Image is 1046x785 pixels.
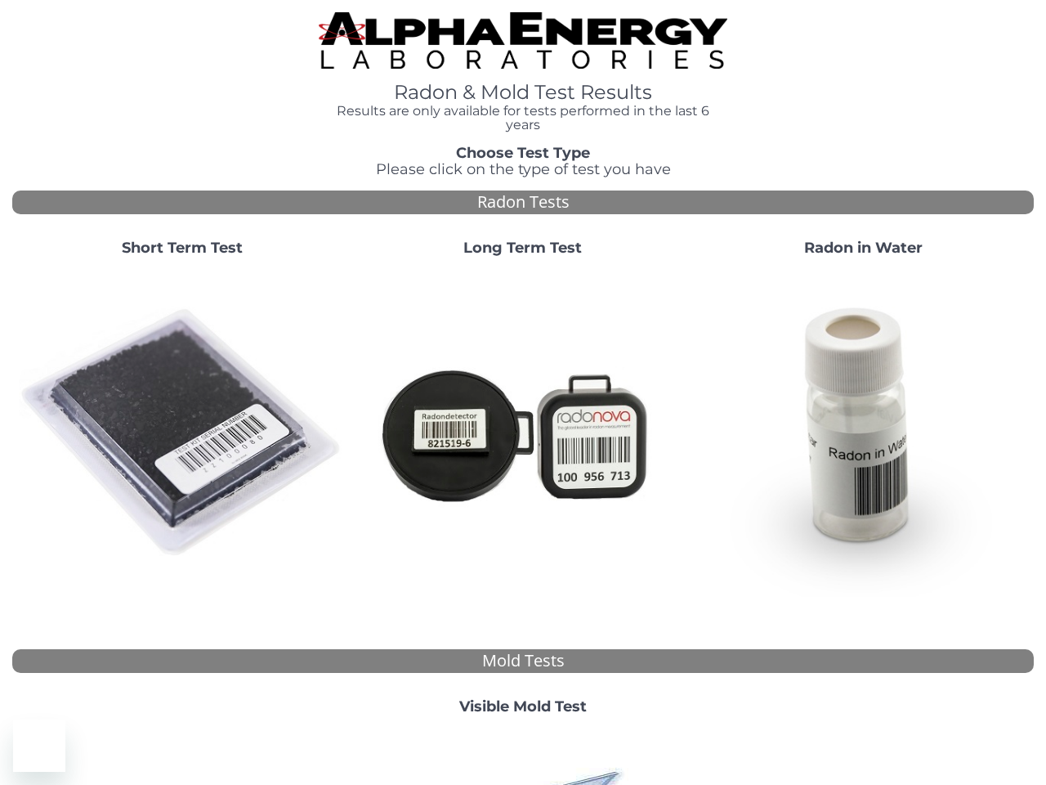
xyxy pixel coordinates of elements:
strong: Radon in Water [804,239,923,257]
strong: Visible Mold Test [459,698,587,715]
div: Mold Tests [12,649,1034,673]
img: ShortTerm.jpg [19,270,346,598]
h1: Radon & Mold Test Results [319,82,727,103]
strong: Short Term Test [122,239,243,257]
img: TightCrop.jpg [319,12,727,69]
strong: Choose Test Type [456,144,590,162]
div: Radon Tests [12,191,1034,214]
iframe: Button to launch messaging window [13,720,65,772]
img: RadoninWater.jpg [700,270,1027,598]
img: Radtrak2vsRadtrak3.jpg [360,270,687,598]
h4: Results are only available for tests performed in the last 6 years [319,104,727,132]
span: Please click on the type of test you have [376,160,671,178]
strong: Long Term Test [463,239,582,257]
